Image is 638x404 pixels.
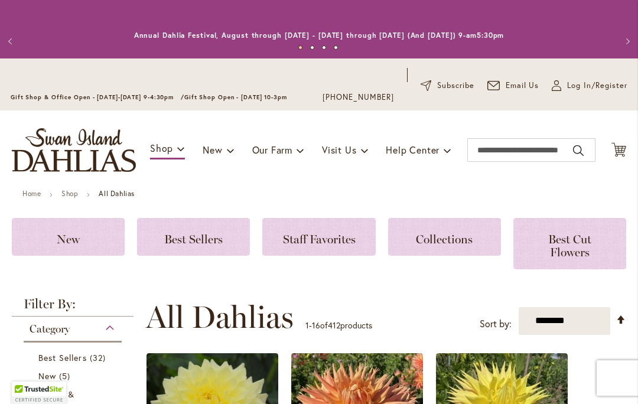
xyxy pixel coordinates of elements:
[421,80,474,92] a: Subscribe
[61,189,78,198] a: Shop
[614,30,638,53] button: Next
[9,362,42,395] iframe: Launch Accessibility Center
[150,142,173,154] span: Shop
[506,80,539,92] span: Email Us
[57,232,80,246] span: New
[552,80,627,92] a: Log In/Register
[203,144,222,156] span: New
[30,322,70,335] span: Category
[310,45,314,50] button: 2 of 4
[184,93,287,101] span: Gift Shop Open - [DATE] 10-3pm
[38,352,87,363] span: Best Sellers
[322,45,326,50] button: 3 of 4
[12,128,136,172] a: store logo
[262,218,375,256] a: Staff Favorites
[137,218,250,256] a: Best Sellers
[305,320,309,331] span: 1
[38,370,110,382] a: New
[437,80,474,92] span: Subscribe
[164,232,223,246] span: Best Sellers
[322,144,356,156] span: Visit Us
[283,232,356,246] span: Staff Favorites
[388,218,501,256] a: Collections
[323,92,394,103] a: [PHONE_NUMBER]
[38,351,110,364] a: Best Sellers
[305,316,372,335] p: - of products
[90,351,109,364] span: 32
[99,189,135,198] strong: All Dahlias
[298,45,302,50] button: 1 of 4
[548,232,591,259] span: Best Cut Flowers
[59,370,73,382] span: 5
[12,218,125,256] a: New
[513,218,626,269] a: Best Cut Flowers
[146,299,294,335] span: All Dahlias
[252,144,292,156] span: Our Farm
[134,31,504,40] a: Annual Dahlia Festival, August through [DATE] - [DATE] through [DATE] (And [DATE]) 9-am5:30pm
[487,80,539,92] a: Email Us
[12,298,134,317] strong: Filter By:
[328,320,340,331] span: 412
[567,80,627,92] span: Log In/Register
[38,370,56,382] span: New
[11,93,184,101] span: Gift Shop & Office Open - [DATE]-[DATE] 9-4:30pm /
[312,320,320,331] span: 16
[22,189,41,198] a: Home
[386,144,440,156] span: Help Center
[334,45,338,50] button: 4 of 4
[416,232,473,246] span: Collections
[480,313,512,335] label: Sort by:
